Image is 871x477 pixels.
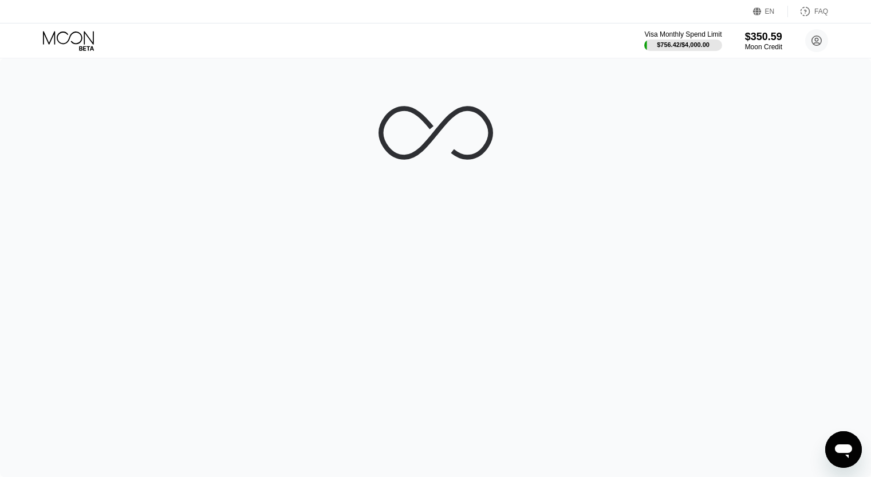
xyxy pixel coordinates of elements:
div: FAQ [814,7,828,15]
div: $350.59 [745,31,782,43]
div: Visa Monthly Spend Limit$756.42/$4,000.00 [644,30,722,51]
div: Visa Monthly Spend Limit [644,30,722,38]
div: $350.59Moon Credit [745,31,782,51]
div: Moon Credit [745,43,782,51]
div: EN [765,7,775,15]
div: FAQ [788,6,828,17]
div: $756.42 / $4,000.00 [657,41,710,48]
iframe: Button to launch messaging window [825,431,862,468]
div: EN [753,6,788,17]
